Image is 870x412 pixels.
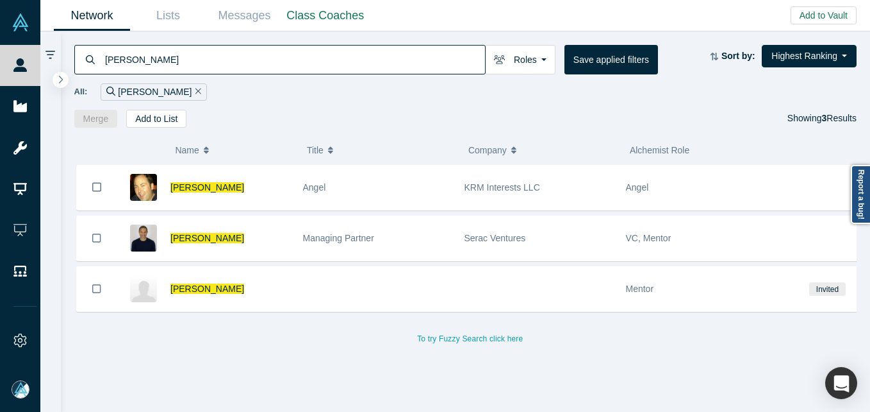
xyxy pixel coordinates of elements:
[130,1,206,31] a: Lists
[303,182,326,193] span: Angel
[626,233,671,243] span: VC, Mentor
[175,137,293,164] button: Name
[130,225,157,252] img: Kevin Moore's Profile Image
[192,85,201,99] button: Remove Filter
[283,1,368,31] a: Class Coaches
[170,284,244,294] a: [PERSON_NAME]
[626,182,649,193] span: Angel
[630,145,689,155] span: Alchemist Role
[77,267,117,311] button: Bookmark
[468,137,507,164] span: Company
[468,137,616,164] button: Company
[307,137,455,164] button: Title
[626,284,654,294] span: Mentor
[130,275,157,302] img: Kevin Moore's Profile Image
[809,282,845,296] span: Invited
[206,1,283,31] a: Messages
[74,110,118,128] button: Merge
[485,45,555,74] button: Roles
[464,182,540,193] span: KRM Interests LLC
[74,85,88,98] span: All:
[851,165,870,224] a: Report a bug!
[77,165,117,210] button: Bookmark
[126,110,186,128] button: Add to List
[12,381,29,399] img: Mia Scott's Account
[170,233,244,243] a: [PERSON_NAME]
[104,44,485,74] input: Search by name, title, company, summary, expertise, investment criteria or topics of focus
[54,1,130,31] a: Network
[303,233,374,243] span: Managing Partner
[77,216,117,261] button: Bookmark
[822,113,827,123] strong: 3
[130,174,157,201] img: Kevin Moore's Profile Image
[464,233,526,243] span: Serac Ventures
[822,113,857,123] span: Results
[564,45,658,74] button: Save applied filters
[101,83,207,101] div: [PERSON_NAME]
[408,330,532,347] button: To try Fuzzy Search click here
[307,137,324,164] span: Title
[170,182,244,193] a: [PERSON_NAME]
[762,45,857,67] button: Highest Ranking
[12,13,29,31] img: Alchemist Vault Logo
[175,137,199,164] span: Name
[721,51,755,61] strong: Sort by:
[787,110,857,128] div: Showing
[791,6,857,24] button: Add to Vault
